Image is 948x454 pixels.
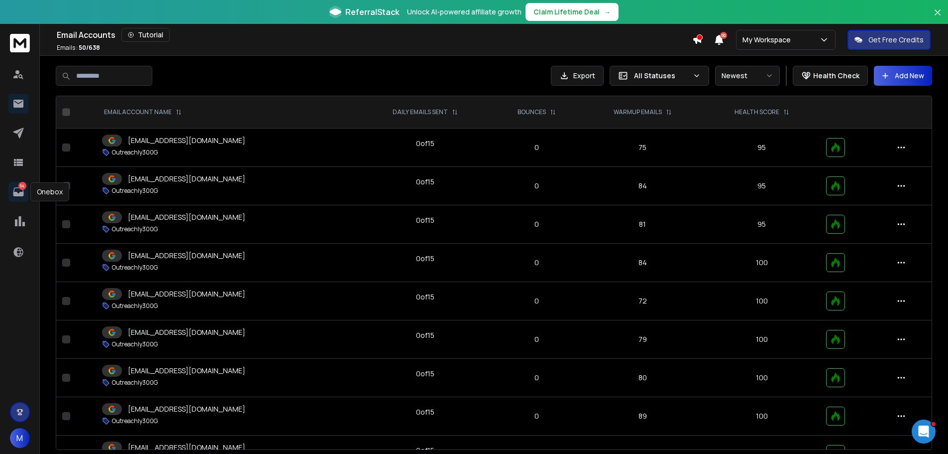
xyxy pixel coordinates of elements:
p: 0 [498,373,576,383]
td: 80 [581,359,704,397]
p: 0 [498,334,576,344]
div: 0 of 15 [416,369,434,379]
p: [EMAIL_ADDRESS][DOMAIN_NAME] [128,136,245,146]
iframe: Intercom live chat [912,420,936,444]
td: 72 [581,282,704,320]
button: Export [551,66,604,86]
p: [EMAIL_ADDRESS][DOMAIN_NAME] [128,174,245,184]
div: Onebox [30,182,69,201]
button: Add New [874,66,932,86]
p: [EMAIL_ADDRESS][DOMAIN_NAME] [128,212,245,222]
div: 0 of 15 [416,254,434,264]
a: 64 [8,182,28,202]
p: WARMUP EMAILS [614,108,662,116]
p: [EMAIL_ADDRESS][DOMAIN_NAME] [128,404,245,414]
p: 0 [498,219,576,229]
div: 0 of 15 [416,292,434,302]
td: 100 [704,282,820,320]
div: 0 of 15 [416,139,434,149]
button: Claim Lifetime Deal→ [526,3,619,21]
td: 84 [581,244,704,282]
p: [EMAIL_ADDRESS][DOMAIN_NAME] [128,443,245,453]
span: 50 [720,32,727,39]
button: M [10,428,30,448]
div: 0 of 15 [416,330,434,340]
div: Email Accounts [57,28,692,42]
p: Outreachly300G [112,149,158,156]
button: Health Check [793,66,868,86]
button: Get Free Credits [847,30,931,50]
p: Outreachly300G [112,340,158,348]
p: BOUNCES [518,108,546,116]
td: 95 [704,167,820,205]
p: Outreachly300G [112,302,158,310]
p: [EMAIL_ADDRESS][DOMAIN_NAME] [128,251,245,261]
p: Outreachly300G [112,417,158,425]
span: → [604,7,611,17]
p: DAILY EMAILS SENT [393,108,448,116]
div: 0 of 15 [416,177,434,187]
td: 100 [704,359,820,397]
p: Health Check [813,71,859,81]
p: 0 [498,258,576,268]
td: 84 [581,167,704,205]
p: My Workspace [742,35,795,45]
p: Outreachly300G [112,264,158,272]
p: [EMAIL_ADDRESS][DOMAIN_NAME] [128,289,245,299]
span: 50 / 638 [79,43,100,52]
p: 64 [18,182,26,190]
td: 81 [581,205,704,244]
td: 75 [581,129,704,167]
td: 100 [704,244,820,282]
td: 89 [581,397,704,436]
div: 0 of 15 [416,215,434,225]
p: Outreachly300G [112,187,158,195]
p: 0 [498,181,576,191]
td: 95 [704,129,820,167]
button: Close banner [931,6,944,30]
p: [EMAIL_ADDRESS][DOMAIN_NAME] [128,327,245,337]
span: ReferralStack [345,6,399,18]
div: EMAIL ACCOUNT NAME [104,108,182,116]
td: 95 [704,205,820,244]
p: Outreachly300G [112,225,158,233]
p: 0 [498,411,576,421]
div: 0 of 15 [416,407,434,417]
p: All Statuses [634,71,689,81]
p: Emails : [57,44,100,52]
p: Outreachly300G [112,379,158,387]
button: Newest [715,66,780,86]
p: 0 [498,296,576,306]
p: Get Free Credits [868,35,924,45]
td: 100 [704,320,820,359]
p: [EMAIL_ADDRESS][DOMAIN_NAME] [128,366,245,376]
p: Unlock AI-powered affiliate growth [407,7,522,17]
p: HEALTH SCORE [735,108,779,116]
p: 0 [498,143,576,152]
td: 79 [581,320,704,359]
button: Tutorial [121,28,170,42]
td: 100 [704,397,820,436]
